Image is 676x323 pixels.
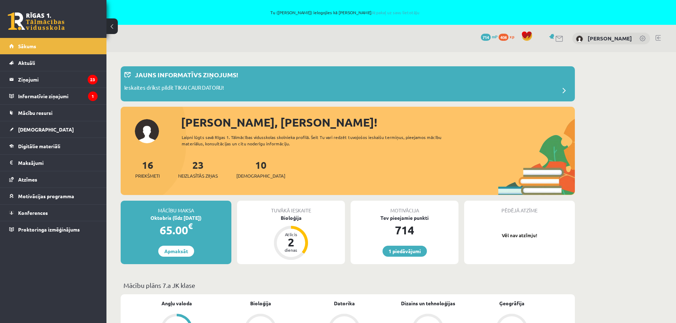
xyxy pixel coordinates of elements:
div: Oktobris (līdz [DATE]) [121,214,231,222]
span: xp [510,34,514,39]
span: 714 [481,34,491,41]
a: Bioloģija [250,300,271,307]
span: Proktoringa izmēģinājums [18,226,80,233]
p: Ieskaites drīkst pildīt TIKAI CAUR DATORU! [124,84,224,94]
a: Konferences [9,205,98,221]
a: 16Priekšmeti [135,158,160,179]
div: dienas [280,248,302,252]
span: Sākums [18,43,36,49]
span: Konferences [18,210,48,216]
img: Kristofers Vasiļjevs [576,35,583,43]
a: Angļu valoda [161,300,192,307]
a: Atpakaļ uz savu lietotāju [372,10,419,15]
span: 408 [499,34,509,41]
span: Aktuāli [18,60,35,66]
p: Vēl nav atzīmju! [468,232,571,239]
div: 2 [280,236,302,248]
legend: Informatīvie ziņojumi [18,88,98,104]
a: [DEMOGRAPHIC_DATA] [9,121,98,138]
a: [PERSON_NAME] [588,35,632,42]
div: Bioloģija [237,214,345,222]
a: Ziņojumi23 [9,71,98,88]
p: Mācību plāns 7.a JK klase [123,280,572,290]
a: Atzīmes [9,171,98,188]
legend: Maksājumi [18,155,98,171]
div: Motivācija [351,201,458,214]
a: Mācību resursi [9,105,98,121]
div: 65.00 [121,222,231,239]
span: Digitālie materiāli [18,143,60,149]
a: Jauns informatīvs ziņojums! Ieskaites drīkst pildīt TIKAI CAUR DATORU! [124,70,571,98]
a: 408 xp [499,34,518,39]
a: Sākums [9,38,98,54]
span: [DEMOGRAPHIC_DATA] [18,126,74,133]
a: Motivācijas programma [9,188,98,204]
div: Tuvākā ieskaite [237,201,345,214]
a: Apmaksāt [158,246,194,257]
a: Maksājumi [9,155,98,171]
span: Priekšmeti [135,172,160,179]
div: [PERSON_NAME], [PERSON_NAME]! [181,114,575,131]
span: Atzīmes [18,176,37,183]
div: Mācību maksa [121,201,231,214]
span: Mācību resursi [18,110,53,116]
div: Laipni lūgts savā Rīgas 1. Tālmācības vidusskolas skolnieka profilā. Šeit Tu vari redzēt tuvojošo... [182,134,454,147]
legend: Ziņojumi [18,71,98,88]
a: Datorika [334,300,355,307]
span: Motivācijas programma [18,193,74,199]
a: Dizains un tehnoloģijas [401,300,455,307]
span: € [188,221,193,231]
div: Pēdējā atzīme [464,201,575,214]
div: Atlicis [280,232,302,236]
a: Bioloģija Atlicis 2 dienas [237,214,345,261]
a: Ģeogrāfija [499,300,524,307]
a: Proktoringa izmēģinājums [9,221,98,238]
a: Aktuāli [9,55,98,71]
a: 1 piedāvājumi [383,246,427,257]
a: 714 mP [481,34,498,39]
a: Rīgas 1. Tālmācības vidusskola [8,12,65,30]
i: 23 [88,75,98,84]
a: Digitālie materiāli [9,138,98,154]
a: 10[DEMOGRAPHIC_DATA] [236,158,285,179]
span: mP [492,34,498,39]
a: Informatīvie ziņojumi1 [9,88,98,104]
span: Neizlasītās ziņas [178,172,218,179]
div: Tev pieejamie punkti [351,214,458,222]
div: 714 [351,222,458,239]
i: 1 [88,91,98,101]
p: Jauns informatīvs ziņojums! [135,70,238,79]
span: Tu ([PERSON_NAME]) ielogojies kā [PERSON_NAME] [82,10,609,15]
span: [DEMOGRAPHIC_DATA] [236,172,285,179]
a: 23Neizlasītās ziņas [178,158,218,179]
